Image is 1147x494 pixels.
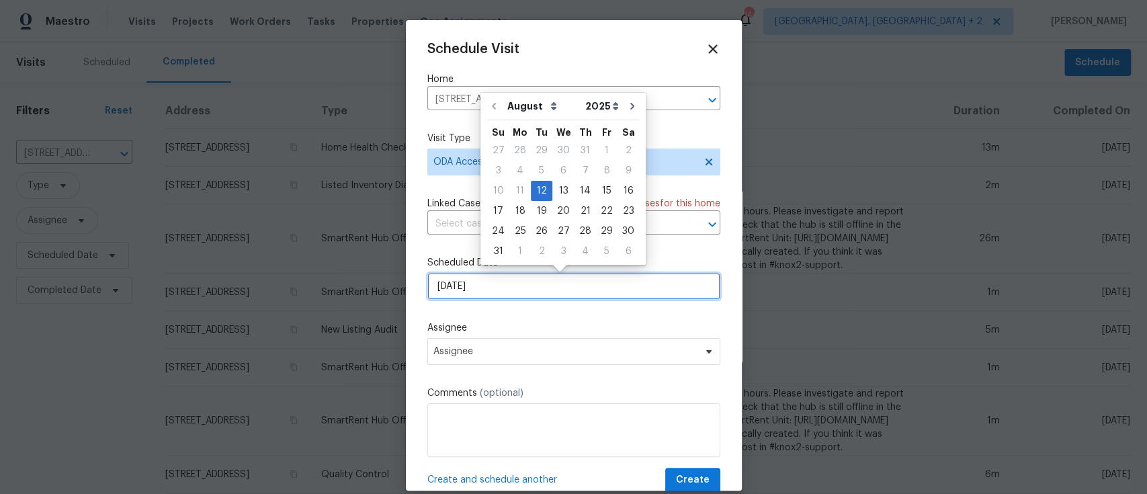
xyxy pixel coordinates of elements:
[622,93,642,120] button: Go to next month
[536,128,548,137] abbr: Tuesday
[618,241,639,261] div: Sat Sep 06 2025
[509,201,531,221] div: Mon Aug 18 2025
[618,161,639,180] div: 9
[531,141,552,160] div: 29
[509,181,531,201] div: Mon Aug 11 2025
[487,221,509,241] div: Sun Aug 24 2025
[706,42,720,56] span: Close
[509,221,531,241] div: Mon Aug 25 2025
[596,242,618,261] div: 5
[618,201,639,221] div: Sat Aug 23 2025
[575,140,596,161] div: Thu Jul 31 2025
[575,161,596,181] div: Thu Aug 07 2025
[427,197,485,210] span: Linked Cases
[596,181,618,200] div: 15
[487,161,509,181] div: Sun Aug 03 2025
[552,181,575,201] div: Wed Aug 13 2025
[602,128,611,137] abbr: Friday
[531,201,552,221] div: Tue Aug 19 2025
[552,161,575,181] div: Wed Aug 06 2025
[492,128,505,137] abbr: Sunday
[552,161,575,180] div: 6
[487,181,509,200] div: 10
[575,242,596,261] div: 4
[596,202,618,220] div: 22
[586,197,720,210] span: There are case s for this home
[622,128,635,137] abbr: Saturday
[575,161,596,180] div: 7
[531,161,552,180] div: 5
[487,202,509,220] div: 17
[596,141,618,160] div: 1
[618,141,639,160] div: 2
[531,161,552,181] div: Tue Aug 05 2025
[509,161,531,180] div: 4
[596,161,618,180] div: 8
[579,128,592,137] abbr: Thursday
[703,91,722,110] button: Open
[665,468,720,493] button: Create
[596,161,618,181] div: Fri Aug 08 2025
[596,222,618,241] div: 29
[531,242,552,261] div: 2
[618,161,639,181] div: Sat Aug 09 2025
[504,96,582,116] select: Month
[575,181,596,201] div: Thu Aug 14 2025
[552,181,575,200] div: 13
[531,241,552,261] div: Tue Sep 02 2025
[618,222,639,241] div: 30
[487,242,509,261] div: 31
[427,321,720,335] label: Assignee
[427,132,720,145] label: Visit Type
[487,181,509,201] div: Sun Aug 10 2025
[487,161,509,180] div: 3
[552,202,575,220] div: 20
[509,161,531,181] div: Mon Aug 04 2025
[618,202,639,220] div: 23
[513,128,527,137] abbr: Monday
[531,202,552,220] div: 19
[484,93,504,120] button: Go to previous month
[575,221,596,241] div: Thu Aug 28 2025
[552,241,575,261] div: Wed Sep 03 2025
[531,181,552,200] div: 12
[575,241,596,261] div: Thu Sep 04 2025
[575,181,596,200] div: 14
[427,473,557,487] span: Create and schedule another
[531,221,552,241] div: Tue Aug 26 2025
[427,386,720,400] label: Comments
[596,181,618,201] div: Fri Aug 15 2025
[618,140,639,161] div: Sat Aug 02 2025
[552,242,575,261] div: 3
[531,222,552,241] div: 26
[487,241,509,261] div: Sun Aug 31 2025
[531,140,552,161] div: Tue Jul 29 2025
[509,202,531,220] div: 18
[509,181,531,200] div: 11
[480,388,523,398] span: (optional)
[575,201,596,221] div: Thu Aug 21 2025
[427,42,519,56] span: Schedule Visit
[531,181,552,201] div: Tue Aug 12 2025
[596,221,618,241] div: Fri Aug 29 2025
[575,202,596,220] div: 21
[556,128,571,137] abbr: Wednesday
[582,96,622,116] select: Year
[427,214,683,235] input: Select cases
[433,155,695,169] span: ODA Access
[552,222,575,241] div: 27
[433,346,697,357] span: Assignee
[509,242,531,261] div: 1
[509,141,531,160] div: 28
[703,215,722,234] button: Open
[618,181,639,201] div: Sat Aug 16 2025
[509,140,531,161] div: Mon Jul 28 2025
[575,222,596,241] div: 28
[487,222,509,241] div: 24
[427,73,720,86] label: Home
[552,221,575,241] div: Wed Aug 27 2025
[427,273,720,300] input: M/D/YYYY
[487,140,509,161] div: Sun Jul 27 2025
[552,140,575,161] div: Wed Jul 30 2025
[487,201,509,221] div: Sun Aug 17 2025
